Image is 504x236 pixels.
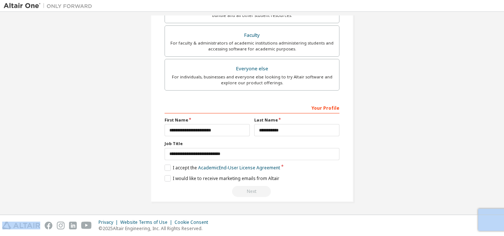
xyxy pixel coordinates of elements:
div: Website Terms of Use [120,219,175,225]
img: facebook.svg [45,222,52,229]
img: youtube.svg [81,222,92,229]
div: For faculty & administrators of academic institutions administering students and accessing softwa... [169,40,335,52]
div: Privacy [99,219,120,225]
img: Altair One [4,2,96,10]
div: Everyone else [169,64,335,74]
div: Your Profile [165,102,339,113]
div: Faculty [169,30,335,40]
img: instagram.svg [57,222,65,229]
img: altair_logo.svg [2,222,40,229]
div: Email already exists [165,186,339,197]
label: I accept the [165,165,280,171]
img: linkedin.svg [69,222,77,229]
a: Academic End-User License Agreement [198,165,280,171]
label: Job Title [165,141,339,147]
label: Last Name [254,117,339,123]
div: Cookie Consent [175,219,213,225]
p: © 2025 Altair Engineering, Inc. All Rights Reserved. [99,225,213,232]
label: First Name [165,117,250,123]
label: I would like to receive marketing emails from Altair [165,175,279,182]
div: For individuals, businesses and everyone else looking to try Altair software and explore our prod... [169,74,335,86]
